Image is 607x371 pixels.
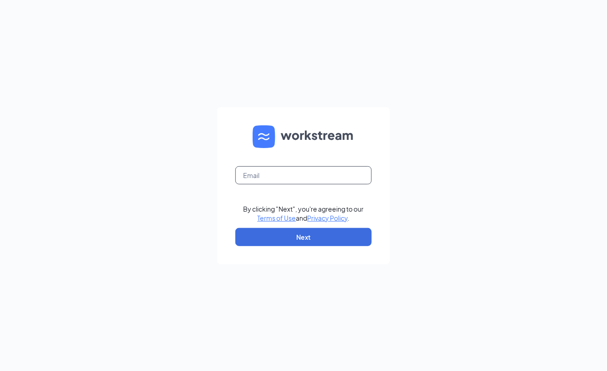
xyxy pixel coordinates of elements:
input: Email [235,166,372,184]
div: By clicking "Next", you're agreeing to our and . [244,204,364,223]
button: Next [235,228,372,246]
a: Privacy Policy [308,214,348,222]
a: Terms of Use [258,214,296,222]
img: WS logo and Workstream text [253,125,354,148]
